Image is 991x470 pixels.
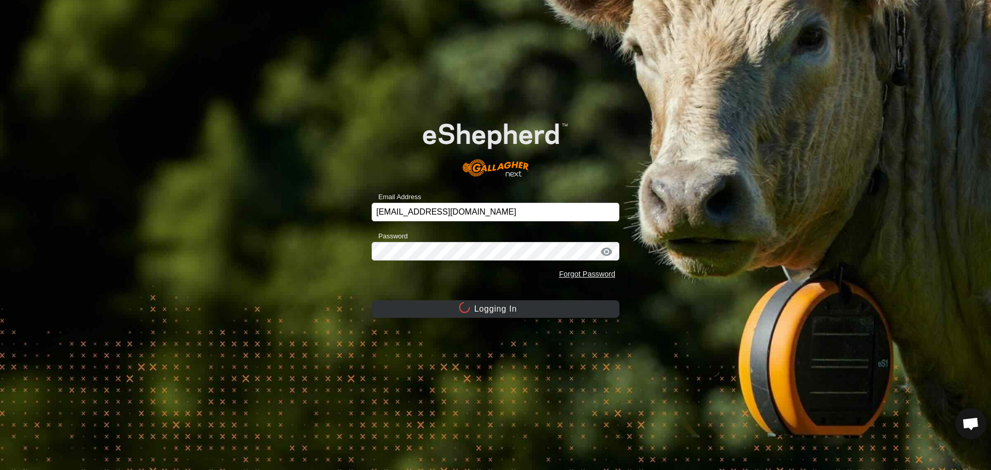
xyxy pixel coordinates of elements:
input: Email Address [372,203,619,221]
label: Email Address [372,192,421,202]
img: E-shepherd Logo [396,103,595,187]
a: Open chat [955,408,986,439]
a: Forgot Password [559,270,615,278]
button: Logging In [372,300,619,318]
label: Password [372,231,408,241]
